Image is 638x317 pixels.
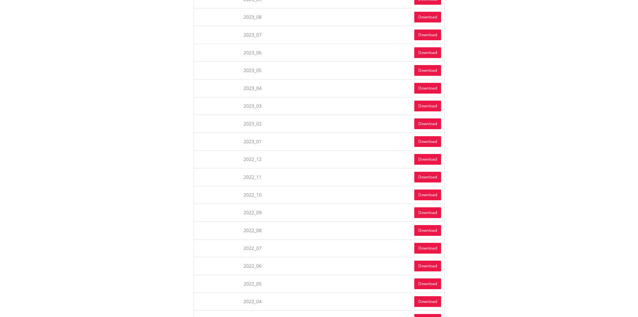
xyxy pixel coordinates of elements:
a: Download [414,65,441,76]
a: Download [414,261,441,271]
a: Download [414,101,441,111]
td: 2022_09 [194,204,311,221]
a: Download [414,83,441,94]
td: 2023_05 [194,61,311,79]
a: Download [414,47,441,58]
td: 2023_06 [194,44,311,61]
td: 2023_03 [194,97,311,115]
a: Download [414,296,441,307]
a: Download [414,225,441,236]
td: 2022_08 [194,221,311,239]
a: Download [414,190,441,200]
a: Download [414,154,441,165]
td: 2023_07 [194,26,311,44]
td: 2023_01 [194,133,311,150]
td: 2022_10 [194,186,311,204]
a: Download [414,207,441,218]
a: Download [414,243,441,254]
td: 2022_11 [194,168,311,186]
td: 2023_04 [194,79,311,97]
a: Download [414,172,441,182]
a: Download [414,136,441,147]
td: 2023_08 [194,8,311,26]
td: 2022_05 [194,275,311,293]
td: 2023_02 [194,115,311,133]
a: Download [414,278,441,289]
td: 2022_07 [194,239,311,257]
a: Download [414,30,441,40]
td: 2022_12 [194,150,311,168]
a: Download [414,12,441,22]
a: Download [414,118,441,129]
td: 2022_06 [194,257,311,275]
td: 2022_04 [194,293,311,310]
